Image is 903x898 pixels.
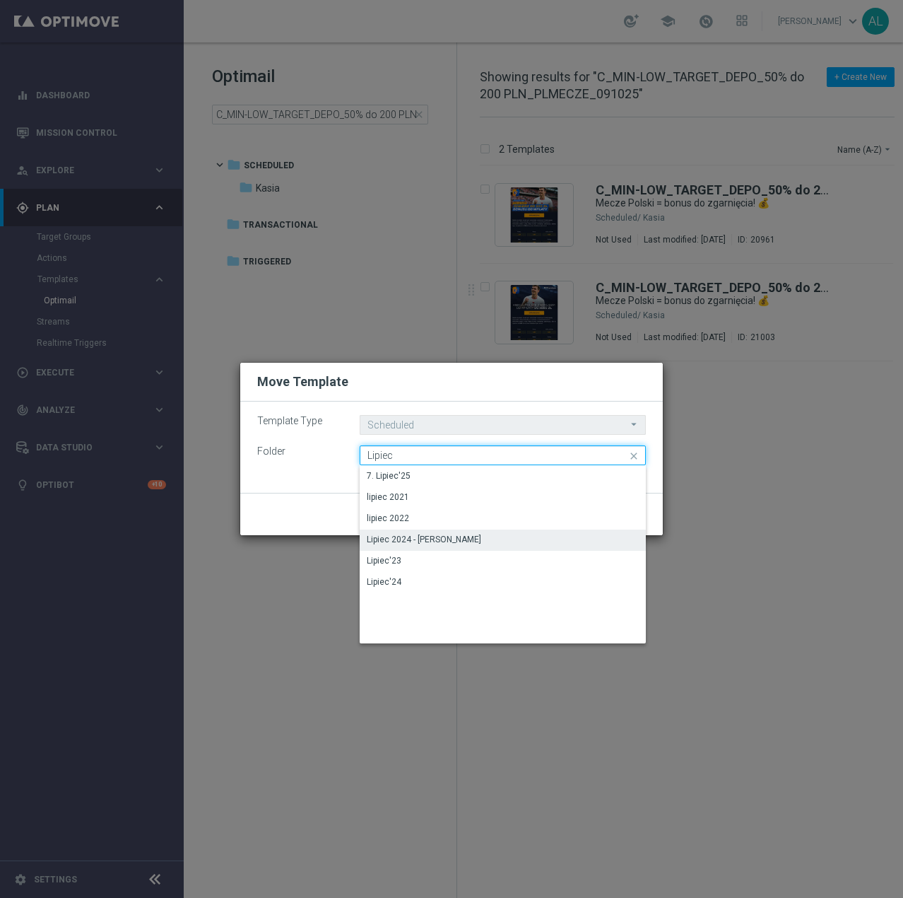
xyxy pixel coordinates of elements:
input: Quick find [360,445,646,465]
div: Lipiec 2024 - [PERSON_NAME] [367,533,481,546]
div: lipiec 2021 [367,491,409,503]
div: Press SPACE to select this row. [360,487,646,508]
div: Press SPACE to select this row. [360,508,646,530]
div: Press SPACE to select this row. [360,530,646,551]
div: Press SPACE to select this row. [360,551,646,572]
i: close [627,446,642,466]
label: Folder [247,445,349,457]
div: 7. Lipiec'25 [367,470,411,482]
h2: Move Template [257,373,348,390]
label: Template Type [247,415,349,427]
i: arrow_drop_down [627,416,642,433]
div: lipiec 2022 [367,512,409,525]
div: Lipiec'23 [367,554,401,567]
div: Press SPACE to select this row. [360,466,646,487]
div: Press SPACE to select this row. [360,572,646,593]
div: Lipiec'24 [367,576,401,588]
